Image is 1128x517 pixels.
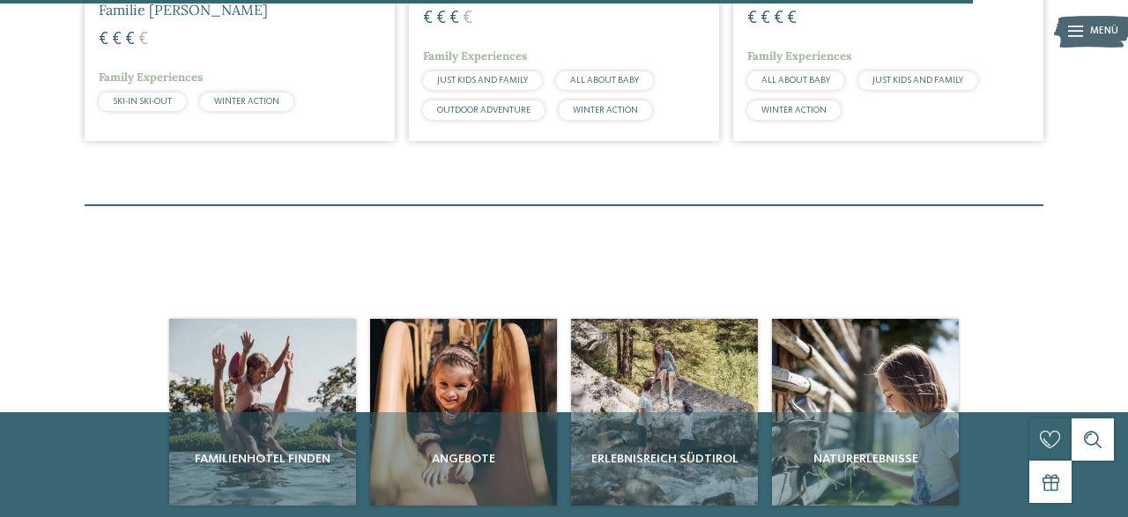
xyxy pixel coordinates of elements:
a: Familienhotels gesucht? Hier findet ihr die besten! Erlebnisreich Südtirol [571,319,758,506]
a: Familienhotels gesucht? Hier findet ihr die besten! Naturerlebnisse [772,319,959,506]
img: Familienhotels gesucht? Hier findet ihr die besten! [370,319,557,506]
a: Familienhotels gesucht? Hier findet ihr die besten! Angebote [370,319,557,506]
span: Naturerlebnisse [779,450,952,468]
span: Family Experiences [423,48,527,63]
span: € [787,10,797,27]
span: WINTER ACTION [573,106,638,114]
span: € [99,31,108,48]
span: Family Experiences [99,70,203,85]
span: € [761,10,770,27]
span: ALL ABOUT BABY [761,76,830,85]
span: ALL ABOUT BABY [570,76,639,85]
span: € [436,10,446,27]
span: € [125,31,135,48]
span: Erlebnisreich Südtirol [578,450,751,468]
img: Familienhotels gesucht? Hier findet ihr die besten! [169,319,356,506]
span: WINTER ACTION [214,97,279,106]
span: Familienhotel finden [176,450,349,468]
span: Angebote [377,450,550,468]
span: € [423,10,433,27]
span: JUST KIDS AND FAMILY [437,76,528,85]
span: OUTDOOR ADVENTURE [437,106,531,114]
span: WINTER ACTION [761,106,827,114]
span: € [449,10,459,27]
img: Familienhotels gesucht? Hier findet ihr die besten! [571,319,758,506]
span: € [138,31,148,48]
span: Familie [PERSON_NAME] [99,1,268,18]
span: JUST KIDS AND FAMILY [872,76,963,85]
span: € [774,10,783,27]
span: € [747,10,757,27]
span: € [112,31,122,48]
span: Family Experiences [747,48,851,63]
img: Familienhotels gesucht? Hier findet ihr die besten! [772,319,959,506]
span: € [463,10,472,27]
a: Familienhotels gesucht? Hier findet ihr die besten! Familienhotel finden [169,319,356,506]
span: SKI-IN SKI-OUT [113,97,172,106]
